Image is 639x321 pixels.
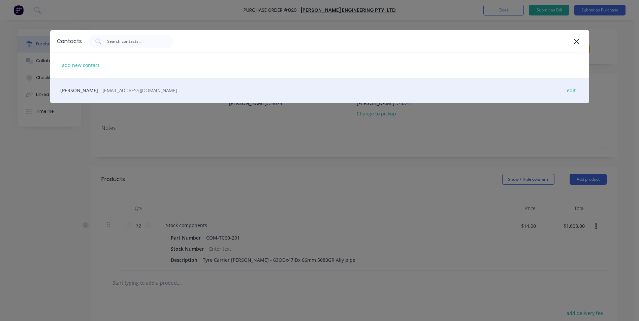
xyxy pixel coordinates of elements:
div: Contacts [57,37,82,45]
input: Search contacts... [106,38,162,45]
div: [PERSON_NAME] [50,78,589,103]
div: add new contact [59,60,103,70]
div: edit [564,85,579,96]
span: - [EMAIL_ADDRESS][DOMAIN_NAME] - [100,87,180,94]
